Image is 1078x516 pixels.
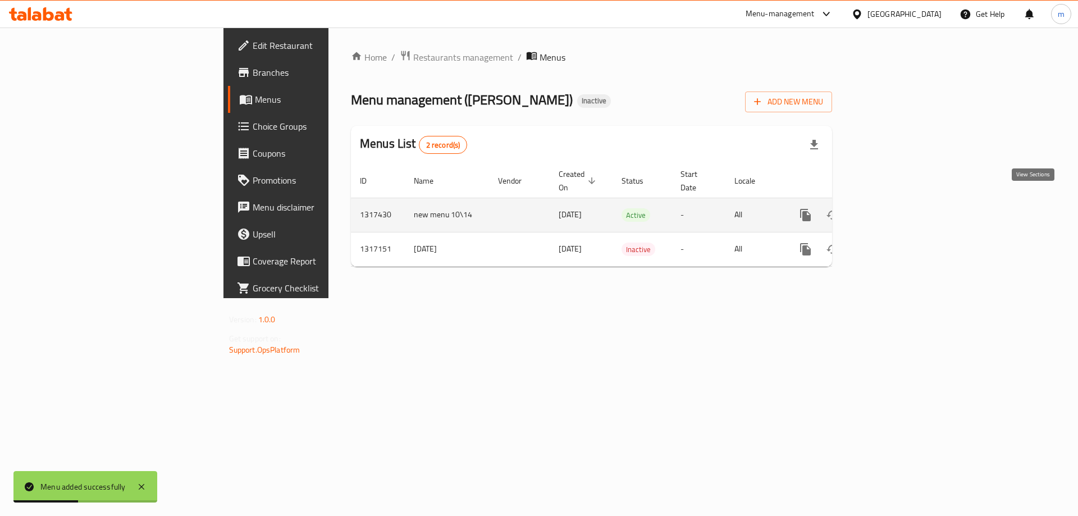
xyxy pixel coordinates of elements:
span: Edit Restaurant [253,39,395,52]
span: Coverage Report [253,254,395,268]
span: Locale [734,174,770,188]
a: Promotions [228,167,404,194]
span: Branches [253,66,395,79]
span: Inactive [577,96,611,106]
td: new menu 10\14 [405,198,489,232]
span: m [1058,8,1065,20]
td: - [672,232,725,266]
nav: breadcrumb [351,50,832,65]
a: Support.OpsPlatform [229,343,300,357]
a: Restaurants management [400,50,513,65]
span: Get support on: [229,331,281,346]
a: Edit Restaurant [228,32,404,59]
span: Coupons [253,147,395,160]
a: Coupons [228,140,404,167]
div: [GEOGRAPHIC_DATA] [867,8,942,20]
span: Choice Groups [253,120,395,133]
div: Inactive [577,94,611,108]
span: Version: [229,312,257,327]
span: Vendor [498,174,536,188]
span: Menus [540,51,565,64]
span: Add New Menu [754,95,823,109]
a: Coverage Report [228,248,404,275]
button: Add New Menu [745,92,832,112]
span: Restaurants management [413,51,513,64]
a: Upsell [228,221,404,248]
span: [DATE] [559,241,582,256]
span: Promotions [253,173,395,187]
span: Created On [559,167,599,194]
span: [DATE] [559,207,582,222]
div: Total records count [419,136,468,154]
li: / [518,51,522,64]
span: Upsell [253,227,395,241]
div: Menu added successfully [40,481,126,493]
td: [DATE] [405,232,489,266]
a: Menu disclaimer [228,194,404,221]
div: Menu-management [746,7,815,21]
button: Change Status [819,202,846,229]
span: Active [622,209,650,222]
div: Export file [801,131,828,158]
span: Grocery Checklist [253,281,395,295]
td: All [725,198,783,232]
a: Menus [228,86,404,113]
a: Branches [228,59,404,86]
td: All [725,232,783,266]
span: Name [414,174,448,188]
a: Choice Groups [228,113,404,140]
span: Inactive [622,243,655,256]
a: Grocery Checklist [228,275,404,302]
span: 2 record(s) [419,140,467,150]
table: enhanced table [351,164,909,267]
span: 1.0.0 [258,312,276,327]
button: more [792,202,819,229]
h2: Menus List [360,135,467,154]
td: - [672,198,725,232]
span: Menu disclaimer [253,200,395,214]
button: more [792,236,819,263]
span: Start Date [680,167,712,194]
span: Status [622,174,658,188]
div: Active [622,208,650,222]
span: ID [360,174,381,188]
th: Actions [783,164,909,198]
span: Menu management ( [PERSON_NAME] ) [351,87,573,112]
span: Menus [255,93,395,106]
button: Change Status [819,236,846,263]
